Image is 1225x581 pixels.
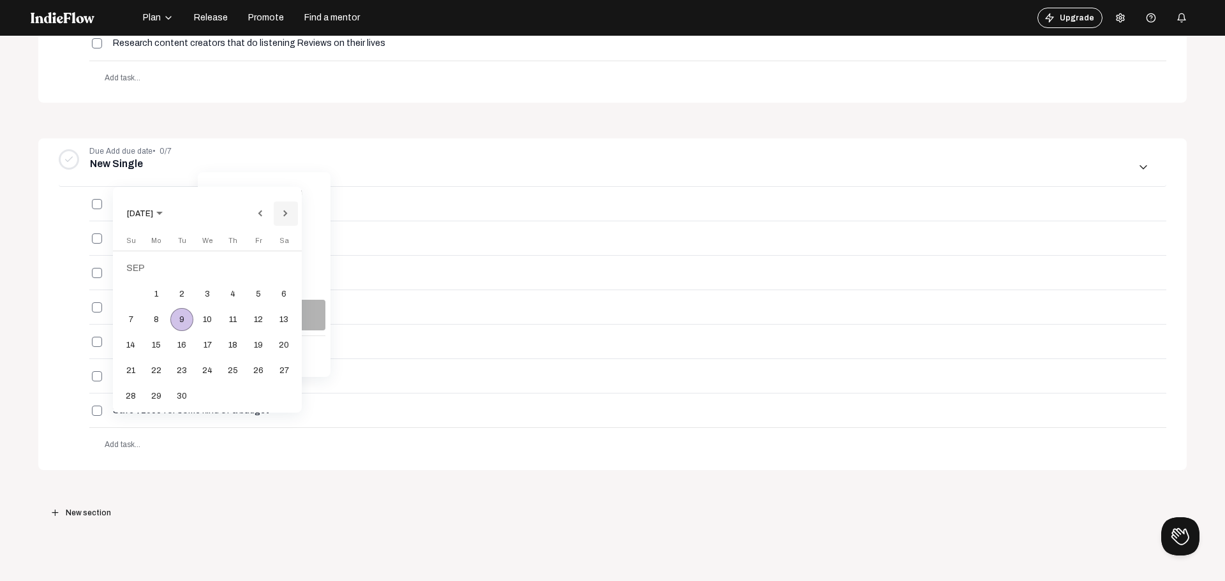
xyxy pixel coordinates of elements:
[144,332,169,358] button: September 15, 2025
[145,334,168,357] div: 15
[118,256,297,281] td: SEP
[247,283,270,305] div: 5
[196,359,219,382] div: 24
[119,334,142,357] div: 14
[247,334,270,357] div: 19
[221,308,244,331] div: 11
[271,307,297,332] button: September 13, 2025
[195,332,220,358] button: September 17, 2025
[144,358,169,383] button: September 22, 2025
[255,237,262,244] span: Fr
[271,332,297,358] button: September 20, 2025
[246,332,271,358] button: September 19, 2025
[169,358,195,383] button: September 23, 2025
[170,359,193,382] div: 23
[144,307,169,332] button: September 8, 2025
[151,237,161,244] span: Mo
[271,358,297,383] button: September 27, 2025
[196,334,219,357] div: 17
[118,383,144,409] button: September 28, 2025
[145,308,168,331] div: 8
[170,308,193,331] div: 9
[1161,517,1199,555] iframe: Toggle Customer Support
[119,308,142,331] div: 7
[196,283,219,305] div: 3
[220,281,246,307] button: September 4, 2025
[145,385,168,408] div: 29
[202,237,213,244] span: We
[195,281,220,307] button: September 3, 2025
[248,201,273,226] button: Previous month
[221,334,244,357] div: 18
[221,359,244,382] div: 25
[178,237,186,244] span: Tu
[246,281,271,307] button: September 5, 2025
[272,359,295,382] div: 27
[247,308,270,331] div: 12
[119,359,142,382] div: 21
[279,237,289,244] span: Sa
[195,358,220,383] button: September 24, 2025
[144,281,169,307] button: September 1, 2025
[271,281,297,307] button: September 6, 2025
[228,237,237,244] span: Th
[220,307,246,332] button: September 11, 2025
[116,201,174,226] button: Choose month and year
[170,385,193,408] div: 30
[246,358,271,383] button: September 26, 2025
[145,359,168,382] div: 22
[220,332,246,358] button: September 18, 2025
[169,307,195,332] button: September 9, 2025
[118,307,144,332] button: September 7, 2025
[145,283,168,305] div: 1
[272,283,295,305] div: 6
[196,308,219,331] div: 10
[273,201,299,226] button: Next month
[220,358,246,383] button: September 25, 2025
[126,237,136,244] span: Su
[170,283,193,305] div: 2
[169,281,195,307] button: September 2, 2025
[195,307,220,332] button: September 10, 2025
[221,283,244,305] div: 4
[272,334,295,357] div: 20
[272,308,295,331] div: 13
[127,202,153,225] span: [DATE]
[118,332,144,358] button: September 14, 2025
[169,332,195,358] button: September 16, 2025
[144,383,169,409] button: September 29, 2025
[246,307,271,332] button: September 12, 2025
[169,383,195,409] button: September 30, 2025
[118,358,144,383] button: September 21, 2025
[119,385,142,408] div: 28
[170,334,193,357] div: 16
[247,359,270,382] div: 26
